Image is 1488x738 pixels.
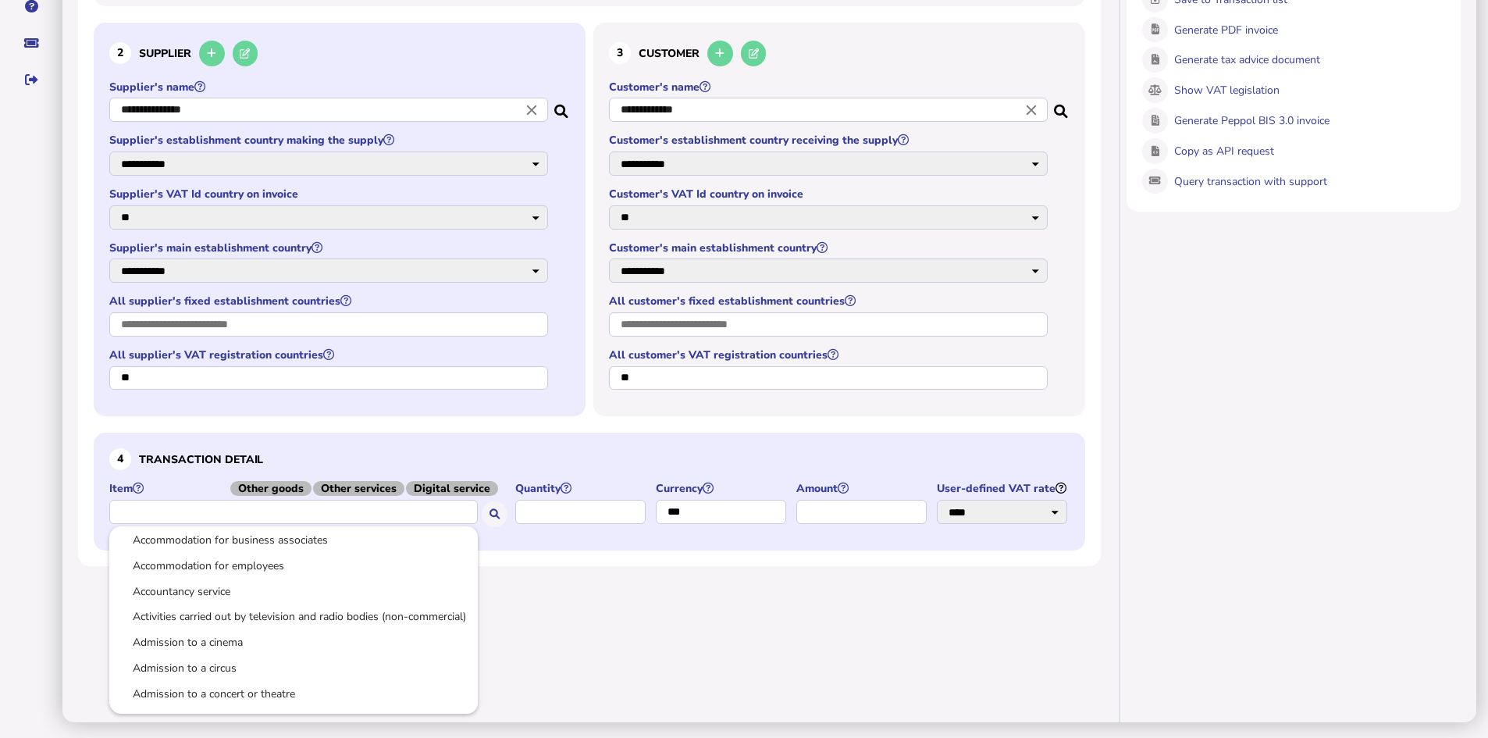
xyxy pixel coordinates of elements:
section: Define the item, and answer additional questions [94,433,1085,551]
a: Admission to a cinema [122,633,465,652]
a: Admission to a circus [122,658,465,678]
a: Accommodation for business associates [122,530,465,550]
a: Activities carried out by television and radio bodies (non-commercial) [122,607,465,626]
a: Admission to a concert or theatre [122,684,465,704]
a: Accommodation for employees [122,556,465,576]
a: Accountancy service [122,582,465,601]
a: Admission to a sporting event [122,710,465,729]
